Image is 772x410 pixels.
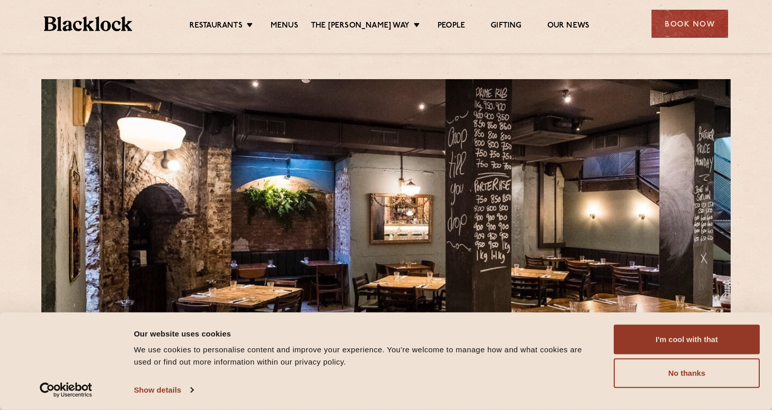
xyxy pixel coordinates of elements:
a: Our News [547,21,590,32]
img: BL_Textured_Logo-footer-cropped.svg [44,16,132,31]
div: Our website uses cookies [134,327,591,340]
a: Restaurants [189,21,243,32]
div: Book Now [652,10,728,38]
a: The [PERSON_NAME] Way [311,21,409,32]
div: We use cookies to personalise content and improve your experience. You're welcome to manage how a... [134,344,591,368]
a: Show details [134,382,193,398]
button: No thanks [614,358,760,388]
a: People [438,21,465,32]
a: Gifting [491,21,521,32]
a: Usercentrics Cookiebot - opens in a new window [21,382,111,398]
a: Menus [271,21,298,32]
button: I'm cool with that [614,325,760,354]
